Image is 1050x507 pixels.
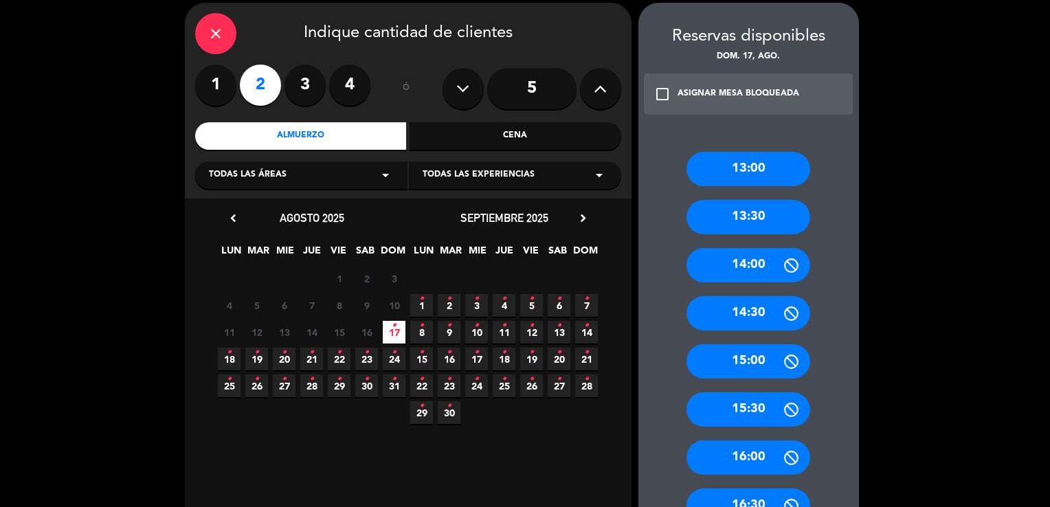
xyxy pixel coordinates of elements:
i: • [474,341,479,363]
span: 3 [383,267,405,290]
i: • [584,368,589,390]
i: • [364,341,369,363]
span: 28 [575,374,598,397]
span: 8 [328,294,350,317]
span: 22 [410,374,433,397]
span: 5 [245,294,268,317]
span: 2 [438,294,460,317]
div: Cena [410,122,621,150]
div: dom. 17, ago. [638,50,859,64]
i: • [502,341,506,363]
span: 12 [520,321,543,343]
span: 19 [245,348,268,370]
div: ASIGNAR MESA BLOQUEADA [678,87,799,101]
i: • [447,315,451,337]
label: 2 [240,65,281,106]
i: • [282,368,287,390]
span: 15 [410,348,433,370]
span: agosto 2025 [280,211,344,225]
i: • [392,341,396,363]
span: 13 [273,321,295,343]
i: • [502,315,506,337]
span: JUE [300,243,323,265]
i: • [447,395,451,417]
i: • [364,368,369,390]
span: 27 [548,374,570,397]
span: 11 [218,321,241,343]
span: 18 [218,348,241,370]
i: • [529,341,534,363]
span: 30 [438,401,460,424]
i: • [529,368,534,390]
span: 18 [493,348,515,370]
div: Reservas disponibles [638,23,859,50]
i: • [557,288,561,310]
span: VIE [327,243,350,265]
span: SAB [546,243,569,265]
span: 14 [300,321,323,343]
i: • [227,341,232,363]
i: • [502,288,506,310]
label: 4 [329,65,370,106]
div: 16:00 [686,440,810,475]
i: • [227,368,232,390]
i: • [337,341,342,363]
i: • [392,315,396,337]
span: 28 [300,374,323,397]
span: 24 [383,348,405,370]
div: 13:30 [686,200,810,234]
span: septiembre 2025 [460,211,548,225]
span: DOM [381,243,403,265]
i: • [584,315,589,337]
span: 4 [493,294,515,317]
span: 10 [383,294,405,317]
i: chevron_left [226,211,241,225]
span: 6 [548,294,570,317]
span: 14 [575,321,598,343]
i: • [419,315,424,337]
span: 26 [245,374,268,397]
i: • [584,341,589,363]
span: 27 [273,374,295,397]
span: 15 [328,321,350,343]
span: VIE [520,243,542,265]
span: MIE [273,243,296,265]
i: • [309,341,314,363]
span: 25 [218,374,241,397]
i: • [254,368,259,390]
i: • [557,368,561,390]
span: Todas las experiencias [423,168,535,182]
span: 17 [383,321,405,343]
span: 10 [465,321,488,343]
i: close [208,25,224,42]
span: 24 [465,374,488,397]
span: 22 [328,348,350,370]
span: 29 [328,374,350,397]
i: arrow_drop_down [377,167,394,183]
span: 23 [355,348,378,370]
i: • [529,288,534,310]
span: LUN [412,243,435,265]
span: 1 [410,294,433,317]
div: Indique cantidad de clientes [195,13,621,54]
span: 25 [493,374,515,397]
label: 1 [195,65,236,106]
i: • [392,368,396,390]
i: • [419,368,424,390]
div: 13:00 [686,152,810,186]
span: 9 [355,294,378,317]
i: • [529,315,534,337]
span: SAB [354,243,377,265]
span: 16 [438,348,460,370]
span: 20 [273,348,295,370]
span: 11 [493,321,515,343]
span: 9 [438,321,460,343]
span: MAR [439,243,462,265]
span: 12 [245,321,268,343]
span: 8 [410,321,433,343]
span: 6 [273,294,295,317]
span: 17 [465,348,488,370]
i: • [282,341,287,363]
i: chevron_right [576,211,590,225]
i: • [419,395,424,417]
